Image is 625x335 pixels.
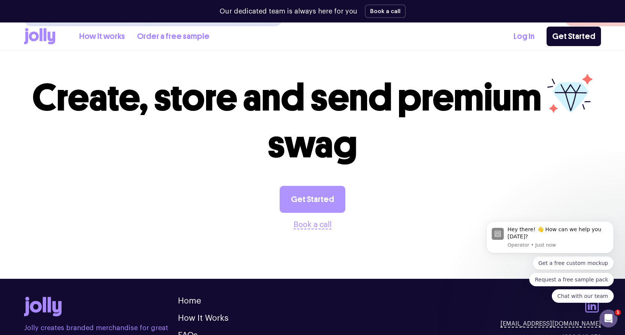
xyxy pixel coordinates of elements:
a: How it works [79,30,125,43]
iframe: Intercom notifications message [475,210,625,315]
span: swag [268,122,357,167]
button: Book a call [365,4,406,18]
button: Book a call [294,219,331,231]
iframe: Intercom live chat [599,310,617,328]
a: [EMAIL_ADDRESS][DOMAIN_NAME] [500,319,601,328]
a: Log In [514,30,535,43]
a: Get Started [280,186,345,213]
a: Order a free sample [137,30,209,43]
span: 1 [615,310,621,316]
span: Create, store and send premium [32,75,542,120]
p: Our dedicated team is always here for you [220,6,357,16]
a: Get Started [547,27,601,46]
a: Home [178,297,201,305]
a: How It Works [178,314,229,322]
